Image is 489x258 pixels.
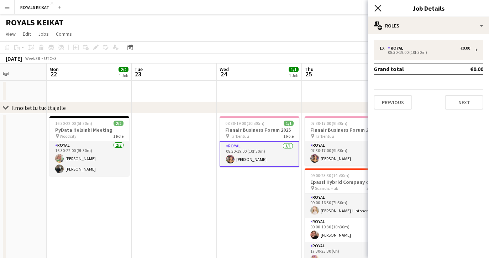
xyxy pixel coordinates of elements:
[15,0,55,14] button: ROYALS KEIKAT
[388,46,406,51] div: Royal
[23,56,41,61] span: Week 38
[135,66,143,72] span: Tue
[119,73,128,78] div: 1 Job
[3,29,19,39] a: View
[305,193,384,218] app-card-role: Royal1/109:00-16:30 (7h30m)[PERSON_NAME]-Lihtonen
[310,121,347,126] span: 07:30-17:00 (9h30m)
[304,70,314,78] span: 25
[461,46,470,51] div: €0.00
[379,46,388,51] div: 1 x
[305,66,314,72] span: Thu
[368,4,489,13] h3: Job Details
[56,31,72,37] span: Comms
[219,70,229,78] span: 24
[220,141,299,167] app-card-role: Royal1/108:30-19:00 (10h30m)[PERSON_NAME]
[315,186,338,191] span: Scandic Hub
[305,218,384,242] app-card-role: Royal1/109:00-19:30 (10h30m)[PERSON_NAME]
[55,121,92,126] span: 16:30-22:00 (5h30m)
[445,95,483,110] button: Next
[225,121,264,126] span: 08:30-19:00 (10h30m)
[305,179,384,185] h3: Epassi Hybrid Company day
[315,133,334,139] span: Tarkentuu
[449,63,483,75] td: €0.00
[379,51,470,54] div: 08:30-19:00 (10h30m)
[305,141,384,166] app-card-role: Royal1/107:30-17:00 (9h30m)[PERSON_NAME]
[220,127,299,133] h3: Finnair Business Forum 2025
[6,17,64,28] h1: ROYALS KEIKAT
[368,17,489,34] div: Roles
[283,133,294,139] span: 1 Role
[305,127,384,133] h3: Finnair Business Forum 2025
[48,70,59,78] span: 22
[374,95,412,110] button: Previous
[20,29,34,39] a: Edit
[220,116,299,167] app-job-card: 08:30-19:00 (10h30m)1/1Finnair Business Forum 2025 Tarkentuu1 RoleRoyal1/108:30-19:00 (10h30m)[PE...
[49,127,129,133] h3: PyData Helsinki Meeting
[374,63,449,75] td: Grand total
[310,173,349,178] span: 09:00-23:30 (14h30m)
[49,116,129,176] app-job-card: 16:30-22:00 (5h30m)2/2PyData Helsinki Meeting Woodcity1 RoleRoyal2/216:30-22:00 (5h30m)[PERSON_NA...
[114,121,123,126] span: 2/2
[119,67,128,72] span: 2/2
[49,141,129,176] app-card-role: Royal2/216:30-22:00 (5h30m)[PERSON_NAME][PERSON_NAME]
[60,133,77,139] span: Woodcity
[6,31,16,37] span: View
[230,133,249,139] span: Tarkentuu
[220,66,229,72] span: Wed
[6,55,22,62] div: [DATE]
[49,66,59,72] span: Mon
[284,121,294,126] span: 1/1
[11,104,66,111] div: Ilmoitettu tuottajalle
[289,73,298,78] div: 1 Job
[23,31,31,37] span: Edit
[53,29,75,39] a: Comms
[367,186,379,191] span: 3 Roles
[113,133,123,139] span: 1 Role
[38,31,49,37] span: Jobs
[44,56,57,61] div: UTC+3
[35,29,52,39] a: Jobs
[133,70,143,78] span: 23
[305,116,384,166] app-job-card: 07:30-17:00 (9h30m)1/1Finnair Business Forum 2025 Tarkentuu1 RoleRoyal1/107:30-17:00 (9h30m)[PERS...
[289,67,299,72] span: 1/1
